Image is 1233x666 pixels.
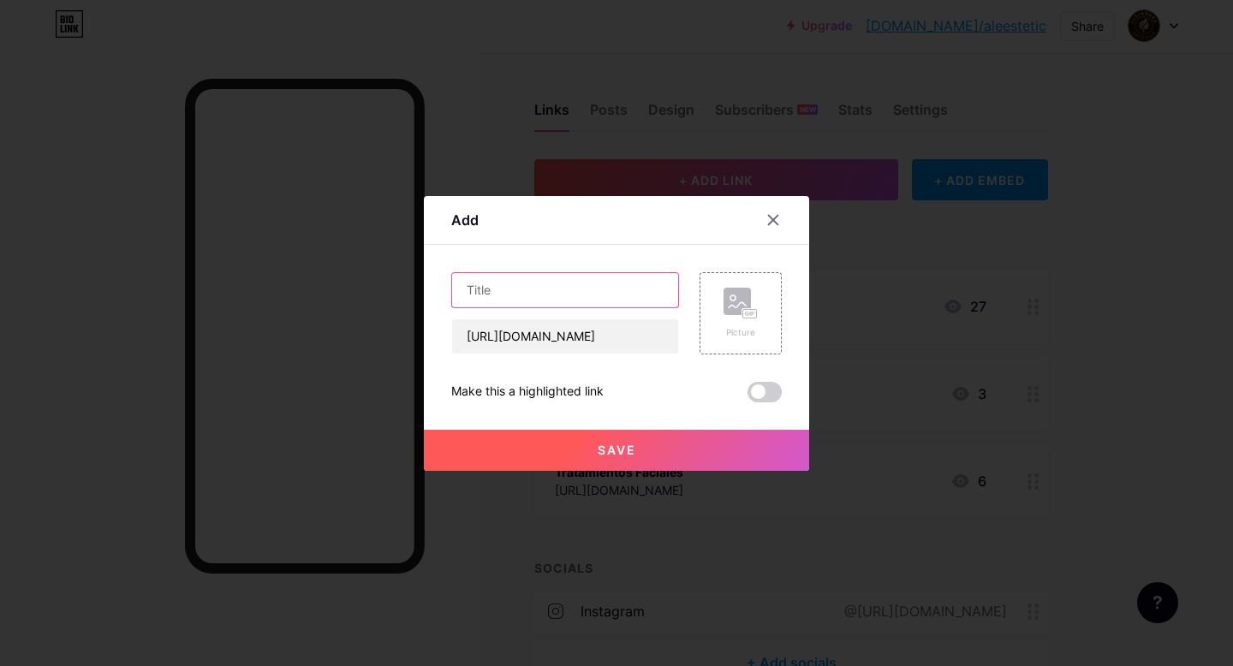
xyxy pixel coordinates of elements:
[724,326,758,339] div: Picture
[598,443,636,457] span: Save
[424,430,809,471] button: Save
[451,210,479,230] div: Add
[452,273,678,307] input: Title
[451,382,604,402] div: Make this a highlighted link
[452,319,678,354] input: URL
